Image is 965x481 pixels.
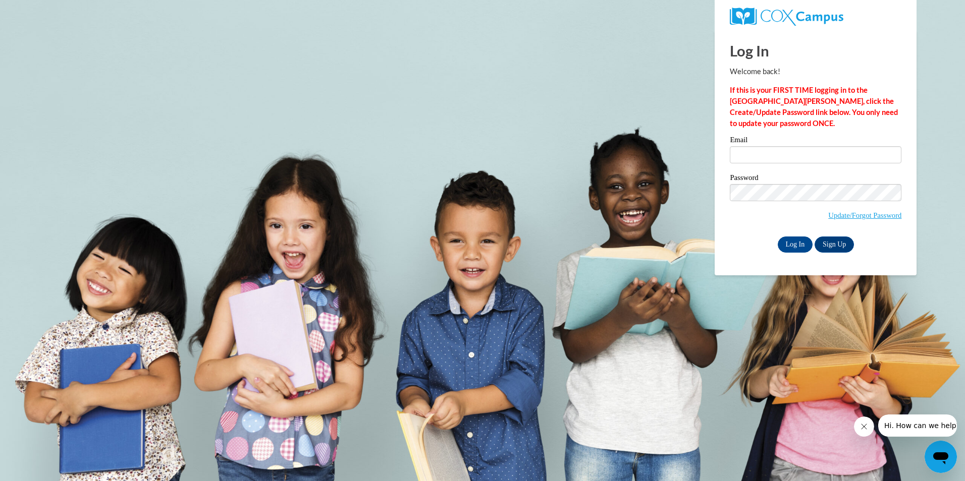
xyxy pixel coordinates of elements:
[730,174,901,184] label: Password
[6,7,82,15] span: Hi. How can we help?
[730,86,898,128] strong: If this is your FIRST TIME logging in to the [GEOGRAPHIC_DATA][PERSON_NAME], click the Create/Upd...
[828,211,901,219] a: Update/Forgot Password
[778,236,813,253] input: Log In
[730,8,843,26] img: COX Campus
[925,441,957,473] iframe: Button to launch messaging window
[730,40,901,61] h1: Log In
[815,236,854,253] a: Sign Up
[878,414,957,437] iframe: Message from company
[854,416,874,437] iframe: Close message
[730,136,901,146] label: Email
[730,8,901,26] a: COX Campus
[730,66,901,77] p: Welcome back!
